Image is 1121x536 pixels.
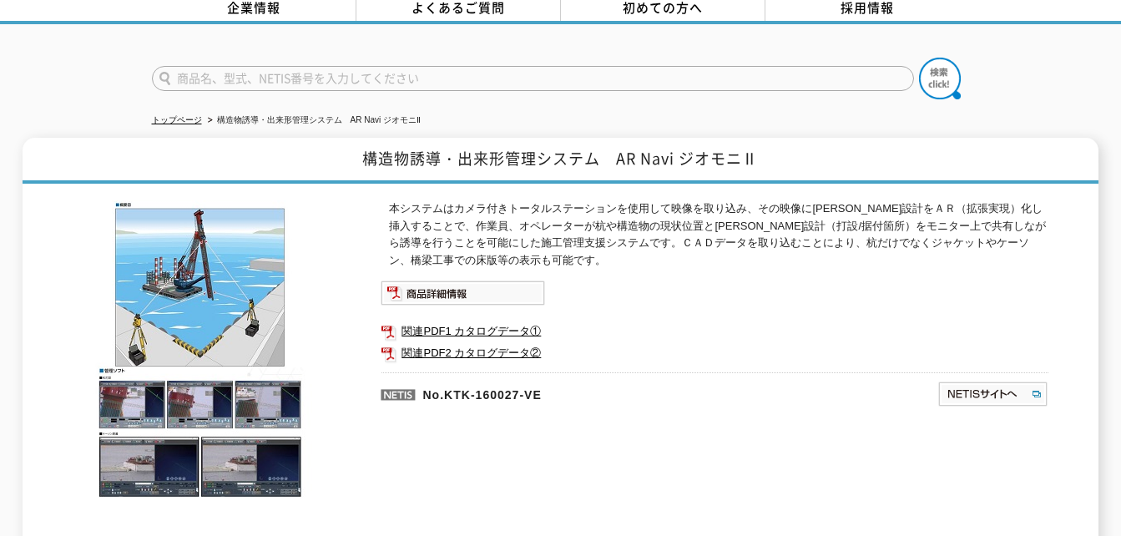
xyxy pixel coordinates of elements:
[389,200,1048,270] p: 本システムはカメラ付きトータルステーションを使用して映像を取り込み、その映像に[PERSON_NAME]設計をＡＲ（拡張実現）化し挿入することで、作業員、オペレーターが杭や構造物の現状位置と[P...
[72,200,331,498] img: 構造物誘導・出来形管理システム AR Navi ジオモニⅡ
[23,138,1098,184] h1: 構造物誘導・出来形管理システム AR Navi ジオモニⅡ
[381,290,545,302] a: 商品詳細情報システム
[381,372,776,412] p: No.KTK-160027-VE
[937,381,1048,407] img: NETISサイトへ
[381,342,1048,364] a: 関連PDF2 カタログデータ②
[381,321,1048,342] a: 関連PDF1 カタログデータ①
[381,281,545,306] img: 商品詳細情報システム
[205,112,421,129] li: 構造物誘導・出来形管理システム AR Navi ジオモニⅡ
[152,66,914,91] input: 商品名、型式、NETIS番号を入力してください
[919,58,961,99] img: btn_search.png
[152,115,202,124] a: トップページ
